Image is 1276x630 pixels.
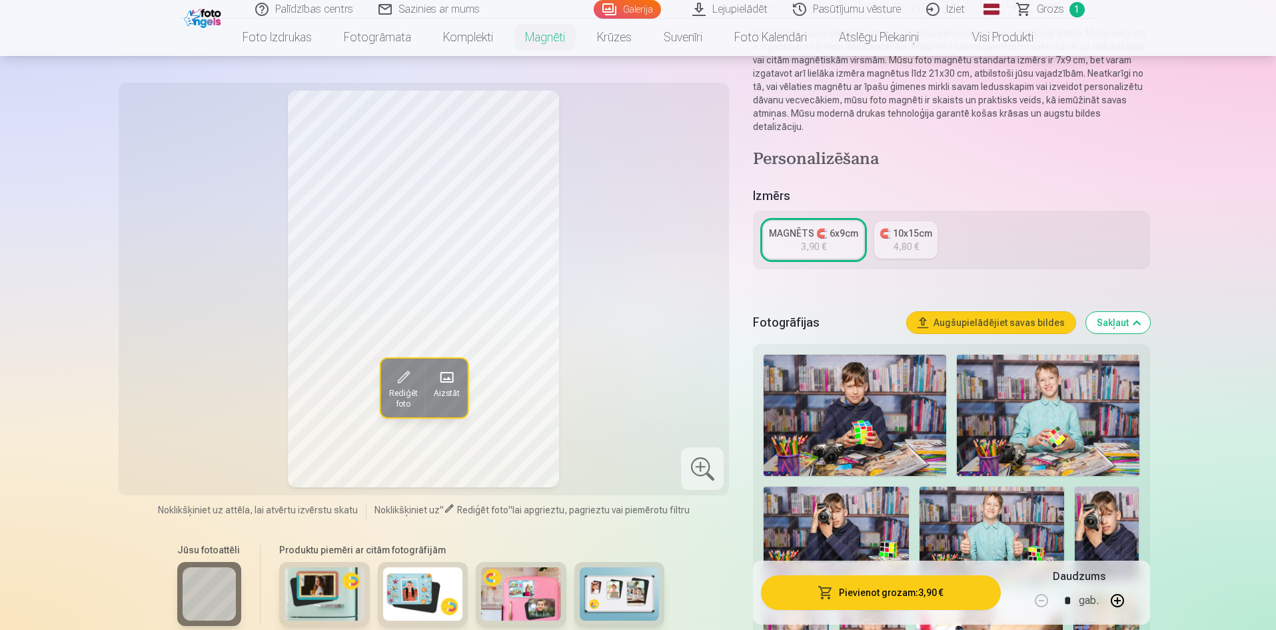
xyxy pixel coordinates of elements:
[177,543,241,557] h6: Jūsu fotoattēli
[753,149,1149,171] h4: Personalizēšana
[1086,312,1150,333] button: Sakļaut
[1079,585,1099,617] div: gab.
[761,575,1000,610] button: Pievienot grozam:3,90 €
[227,19,328,56] a: Foto izdrukas
[894,240,919,253] div: 4,80 €
[935,19,1049,56] a: Visi produkti
[753,27,1149,133] p: Saglabājiet savas vērtīgās atmiņas ar mūsu personalizētajiem foto magnētiem. Mūsu magnēti ir izga...
[512,505,690,515] span: lai apgrieztu, pagrieztu vai piemērotu filtru
[184,5,225,28] img: /fa1
[801,240,826,253] div: 3,90 €
[874,221,938,259] a: 🧲 10x15cm4,80 €
[764,221,864,259] a: MAGNĒTS 🧲 6x9cm3,90 €
[388,388,417,409] span: Rediģēt foto
[769,227,858,240] div: MAGNĒTS 🧲 6x9cm
[509,19,581,56] a: Magnēti
[1053,569,1105,585] h5: Daudzums
[718,19,823,56] a: Foto kalendāri
[1069,2,1085,17] span: 1
[648,19,718,56] a: Suvenīri
[433,388,459,399] span: Aizstāt
[581,19,648,56] a: Krūzes
[425,359,467,417] button: Aizstāt
[823,19,935,56] a: Atslēgu piekariņi
[158,503,358,517] span: Noklikšķiniet uz attēla, lai atvērtu izvērstu skatu
[753,187,1149,205] h5: Izmērs
[328,19,427,56] a: Fotogrāmata
[274,543,670,557] h6: Produktu piemēri ar citām fotogrāfijām
[380,359,425,417] button: Rediģēt foto
[457,505,508,515] span: Rediģēt foto
[907,312,1075,333] button: Augšupielādējiet savas bildes
[753,313,896,332] h5: Fotogrāfijas
[427,19,509,56] a: Komplekti
[508,505,512,515] span: "
[880,227,932,240] div: 🧲 10x15cm
[1037,1,1064,17] span: Grozs
[440,505,444,515] span: "
[374,505,440,515] span: Noklikšķiniet uz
